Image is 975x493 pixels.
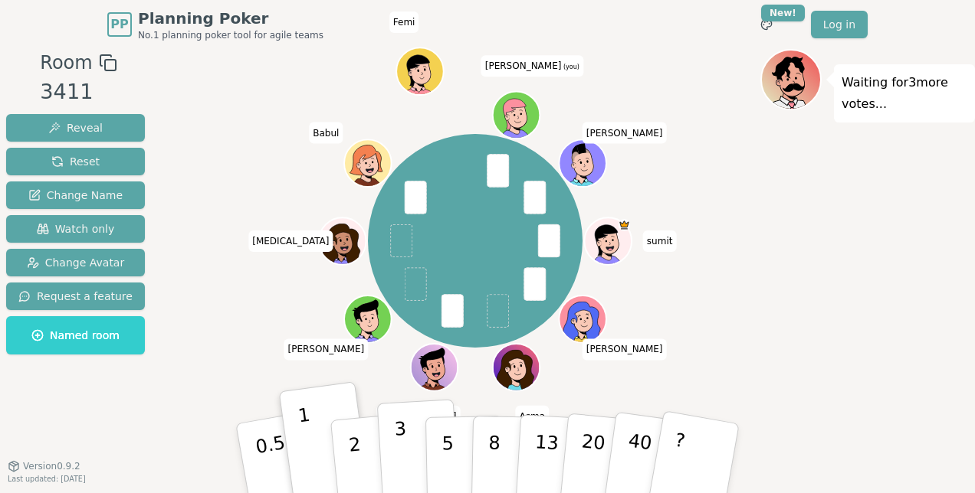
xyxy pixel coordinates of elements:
button: Watch only [6,215,145,243]
a: Log in [811,11,868,38]
button: Named room [6,316,145,354]
span: Named room [31,328,120,343]
span: Request a feature [18,289,133,304]
p: 1 [297,404,320,488]
span: Click to change your name [516,405,550,426]
span: No.1 planning poker tool for agile teams [138,29,323,41]
span: Click to change your name [583,338,667,360]
span: sumit is the host [619,219,630,230]
span: Watch only [37,221,115,237]
button: Click to change your avatar [494,93,539,137]
p: Waiting for 3 more votes... [842,72,967,115]
span: Click to change your name [481,55,583,77]
button: Change Avatar [6,249,145,276]
span: PP [110,15,128,34]
button: New! [753,11,780,38]
button: Reset [6,148,145,175]
div: 3411 [40,77,117,108]
button: Reveal [6,114,145,142]
span: Click to change your name [389,11,419,33]
span: Reveal [48,120,103,135]
span: Change Avatar [27,255,125,270]
span: Reset [51,154,100,169]
button: Request a feature [6,282,145,310]
div: New! [761,5,805,21]
span: Click to change your name [643,230,677,252]
span: Change Name [28,188,123,203]
button: Version0.9.2 [8,460,80,472]
span: Version 0.9.2 [23,460,80,472]
a: PPPlanning PokerNo.1 planning poker tool for agile teams [107,8,323,41]
span: Click to change your name [583,122,667,143]
span: Planning Poker [138,8,323,29]
span: Last updated: [DATE] [8,475,86,483]
span: Room [40,49,92,77]
button: Change Name [6,181,145,209]
span: (you) [561,64,579,70]
span: Click to change your name [284,338,368,360]
span: Click to change your name [248,230,333,252]
span: Click to change your name [309,122,343,143]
